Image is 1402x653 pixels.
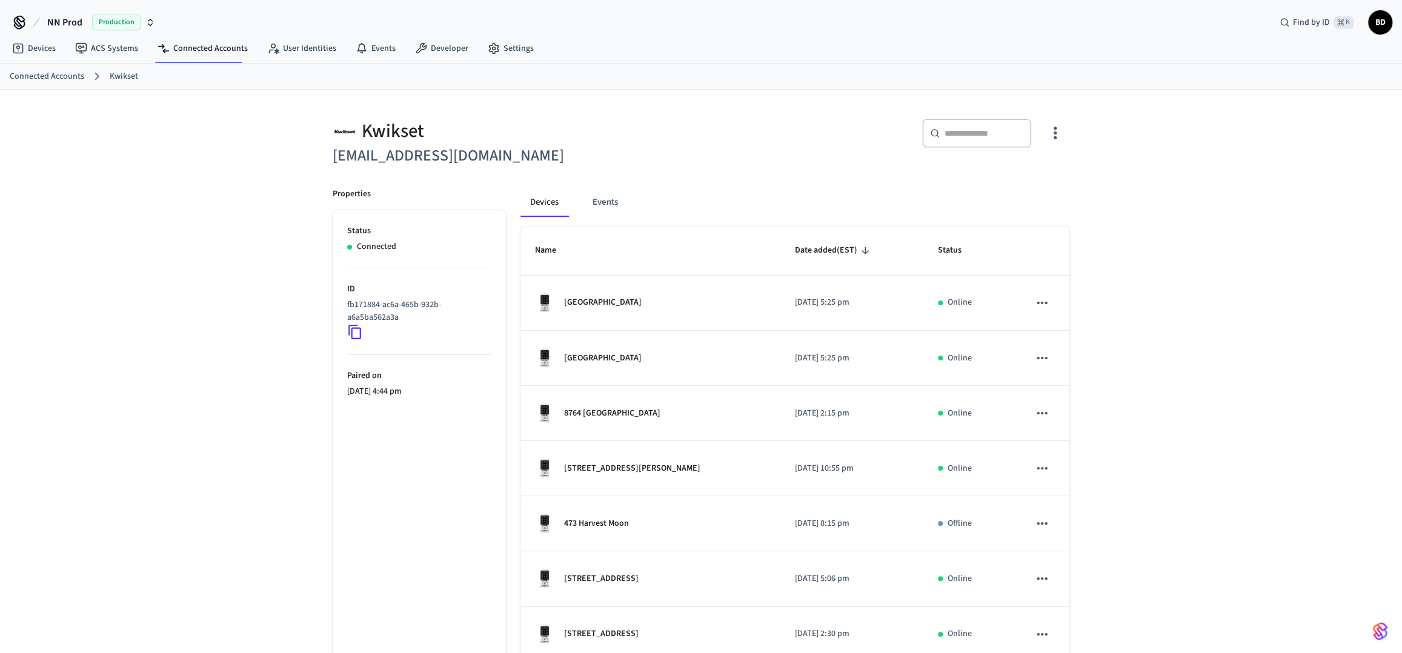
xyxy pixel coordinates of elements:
img: Kwikset Halo Touchscreen Wifi Enabled Smart Lock, Polished Chrome, Front [535,459,554,478]
img: Kwikset Halo Touchscreen Wifi Enabled Smart Lock, Polished Chrome, Front [535,514,554,533]
p: [STREET_ADDRESS][PERSON_NAME] [564,462,700,475]
p: [DATE] 2:15 pm [795,407,909,420]
p: Online [948,628,972,640]
h6: [EMAIL_ADDRESS][DOMAIN_NAME] [333,144,694,168]
img: Kwikset Halo Touchscreen Wifi Enabled Smart Lock, Polished Chrome, Front [535,293,554,313]
p: [STREET_ADDRESS] [564,572,639,585]
p: Online [948,352,972,365]
a: Connected Accounts [148,38,257,59]
span: Find by ID [1293,16,1330,28]
a: Connected Accounts [10,70,84,83]
p: [DATE] 5:06 pm [795,572,909,585]
p: Properties [333,188,371,201]
p: Online [948,407,972,420]
p: [DATE] 2:30 pm [795,628,909,640]
img: Kwikset Halo Touchscreen Wifi Enabled Smart Lock, Polished Chrome, Front [535,348,554,368]
span: NN Prod [47,15,82,30]
p: Connected [357,240,396,253]
div: Kwikset [333,119,694,144]
p: Online [948,572,972,585]
span: ⌘ K [1334,16,1354,28]
a: User Identities [257,38,346,59]
img: SeamLogoGradient.69752ec5.svg [1373,622,1387,641]
p: [STREET_ADDRESS] [564,628,639,640]
button: BD [1368,10,1392,35]
p: [GEOGRAPHIC_DATA] [564,352,642,365]
img: Kwikset Halo Touchscreen Wifi Enabled Smart Lock, Polished Chrome, Front [535,625,554,644]
p: 473 Harvest Moon [564,517,629,530]
p: [GEOGRAPHIC_DATA] [564,296,642,309]
a: Developer [405,38,478,59]
p: [DATE] 4:44 pm [347,385,491,398]
p: [DATE] 10:55 pm [795,462,909,475]
img: Kwikset Logo, Square [333,119,357,144]
p: [DATE] 5:25 pm [795,352,909,365]
a: ACS Systems [65,38,148,59]
p: Status [347,225,491,237]
p: Online [948,462,972,475]
span: Production [92,15,141,30]
p: 8764 [GEOGRAPHIC_DATA] [564,407,660,420]
p: Online [948,296,972,309]
p: fb171884-ac6a-465b-932b-a6a5ba562a3a [347,299,487,324]
p: ID [347,283,491,296]
img: Kwikset Halo Touchscreen Wifi Enabled Smart Lock, Polished Chrome, Front [535,403,554,423]
a: Kwikset [110,70,138,83]
p: Offline [948,517,972,530]
a: Settings [478,38,543,59]
span: Name [535,241,572,260]
button: Devices [520,188,568,217]
span: Date added(EST) [795,241,873,260]
a: Devices [2,38,65,59]
div: connected account tabs [520,188,1069,217]
p: [DATE] 8:15 pm [795,517,909,530]
div: Find by ID⌘ K [1270,12,1363,33]
p: [DATE] 5:25 pm [795,296,909,309]
img: Kwikset Halo Touchscreen Wifi Enabled Smart Lock, Polished Chrome, Front [535,569,554,588]
button: Events [583,188,628,217]
span: Status [938,241,977,260]
span: BD [1369,12,1391,33]
a: Events [346,38,405,59]
p: Paired on [347,370,491,382]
